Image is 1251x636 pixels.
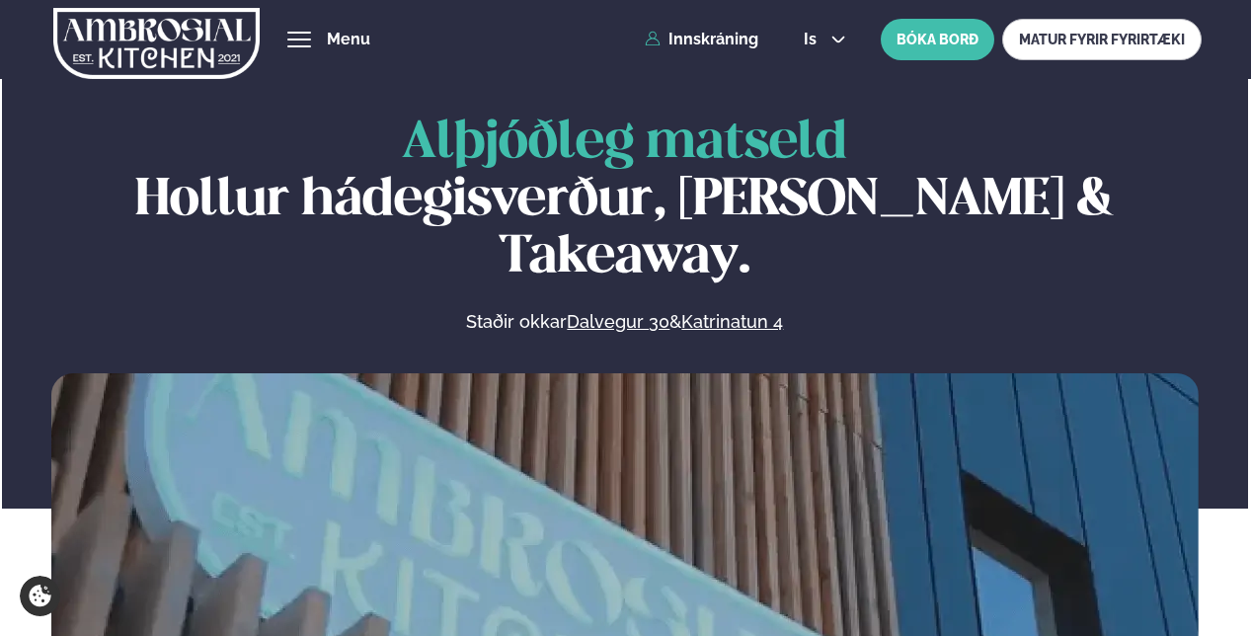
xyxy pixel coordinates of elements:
a: MATUR FYRIR FYRIRTÆKI [1002,19,1202,60]
a: Katrinatun 4 [681,310,783,334]
button: is [788,32,862,47]
p: Staðir okkar & [252,310,998,334]
a: Innskráning [645,31,758,48]
img: logo [53,3,260,84]
h1: Hollur hádegisverður, [PERSON_NAME] & Takeaway. [51,115,1200,286]
a: Cookie settings [20,576,60,616]
span: Alþjóðleg matseld [402,119,847,168]
button: hamburger [287,28,311,51]
span: is [804,32,822,47]
button: BÓKA BORÐ [881,19,994,60]
a: Dalvegur 30 [567,310,669,334]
